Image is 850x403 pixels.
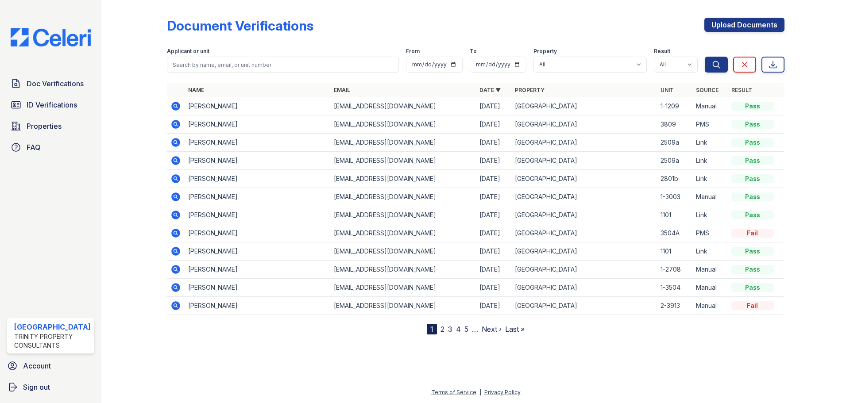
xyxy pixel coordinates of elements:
td: [DATE] [476,170,511,188]
td: 3504A [657,224,692,242]
a: FAQ [7,138,94,156]
td: [EMAIL_ADDRESS][DOMAIN_NAME] [330,152,476,170]
a: Property [515,87,545,93]
a: Upload Documents [704,18,784,32]
td: [DATE] [476,242,511,261]
td: 1101 [657,206,692,224]
td: [EMAIL_ADDRESS][DOMAIN_NAME] [330,261,476,279]
td: 2509a [657,134,692,152]
td: [EMAIL_ADDRESS][DOMAIN_NAME] [330,188,476,206]
td: [EMAIL_ADDRESS][DOMAIN_NAME] [330,115,476,134]
td: [DATE] [476,206,511,224]
td: [EMAIL_ADDRESS][DOMAIN_NAME] [330,242,476,261]
input: Search by name, email, or unit number [167,57,399,73]
img: CE_Logo_Blue-a8612792a0a2168367f1c8372b55b34899dd931a85d93a1a3d3e32e68fde9ad4.png [4,28,98,46]
td: [EMAIL_ADDRESS][DOMAIN_NAME] [330,170,476,188]
div: Pass [731,211,774,219]
td: [PERSON_NAME] [185,242,330,261]
td: [DATE] [476,188,511,206]
label: Property [533,48,557,55]
a: 5 [464,325,468,334]
td: PMS [692,115,728,134]
td: [DATE] [476,115,511,134]
div: Document Verifications [167,18,313,34]
div: Pass [731,247,774,256]
td: Manual [692,261,728,279]
td: [PERSON_NAME] [185,134,330,152]
td: [PERSON_NAME] [185,261,330,279]
span: … [472,324,478,334]
a: Date ▼ [479,87,501,93]
div: 1 [427,324,437,334]
td: [DATE] [476,261,511,279]
td: [PERSON_NAME] [185,188,330,206]
td: [DATE] [476,297,511,315]
td: [PERSON_NAME] [185,115,330,134]
a: Terms of Service [431,389,476,395]
a: Account [4,357,98,375]
td: Link [692,170,728,188]
a: 3 [448,325,452,334]
td: [EMAIL_ADDRESS][DOMAIN_NAME] [330,224,476,242]
span: Properties [27,121,62,131]
td: [PERSON_NAME] [185,279,330,297]
td: 3809 [657,115,692,134]
div: Pass [731,265,774,274]
span: Account [23,361,51,371]
a: Unit [661,87,674,93]
a: Email [334,87,350,93]
label: To [470,48,477,55]
td: [PERSON_NAME] [185,297,330,315]
span: Sign out [23,382,50,392]
label: Applicant or unit [167,48,209,55]
td: [PERSON_NAME] [185,97,330,115]
a: 4 [456,325,461,334]
td: 1101 [657,242,692,261]
td: [PERSON_NAME] [185,206,330,224]
div: Pass [731,174,774,183]
a: Properties [7,117,94,135]
div: Fail [731,229,774,238]
div: Trinity Property Consultants [14,332,91,350]
div: Pass [731,120,774,129]
span: ID Verifications [27,100,77,110]
td: [GEOGRAPHIC_DATA] [511,152,657,170]
td: [GEOGRAPHIC_DATA] [511,279,657,297]
td: [GEOGRAPHIC_DATA] [511,115,657,134]
td: [GEOGRAPHIC_DATA] [511,206,657,224]
span: Doc Verifications [27,78,84,89]
td: Manual [692,297,728,315]
td: [GEOGRAPHIC_DATA] [511,261,657,279]
td: [GEOGRAPHIC_DATA] [511,224,657,242]
td: [PERSON_NAME] [185,152,330,170]
td: 2509a [657,152,692,170]
td: [DATE] [476,152,511,170]
td: Manual [692,279,728,297]
td: [PERSON_NAME] [185,224,330,242]
td: PMS [692,224,728,242]
a: Last » [505,325,525,334]
td: 2801b [657,170,692,188]
td: Manual [692,188,728,206]
td: 1-3504 [657,279,692,297]
a: Result [731,87,752,93]
td: [EMAIL_ADDRESS][DOMAIN_NAME] [330,134,476,152]
td: [EMAIL_ADDRESS][DOMAIN_NAME] [330,97,476,115]
a: Sign out [4,378,98,396]
a: Next › [482,325,502,334]
td: 1-3003 [657,188,692,206]
div: Pass [731,156,774,165]
a: Source [696,87,719,93]
td: [PERSON_NAME] [185,170,330,188]
td: [GEOGRAPHIC_DATA] [511,134,657,152]
td: [DATE] [476,224,511,242]
label: Result [654,48,670,55]
td: [EMAIL_ADDRESS][DOMAIN_NAME] [330,297,476,315]
td: Link [692,206,728,224]
label: From [406,48,420,55]
td: [EMAIL_ADDRESS][DOMAIN_NAME] [330,206,476,224]
div: Fail [731,301,774,310]
td: [GEOGRAPHIC_DATA] [511,297,657,315]
a: Privacy Policy [484,389,521,395]
div: Pass [731,192,774,201]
